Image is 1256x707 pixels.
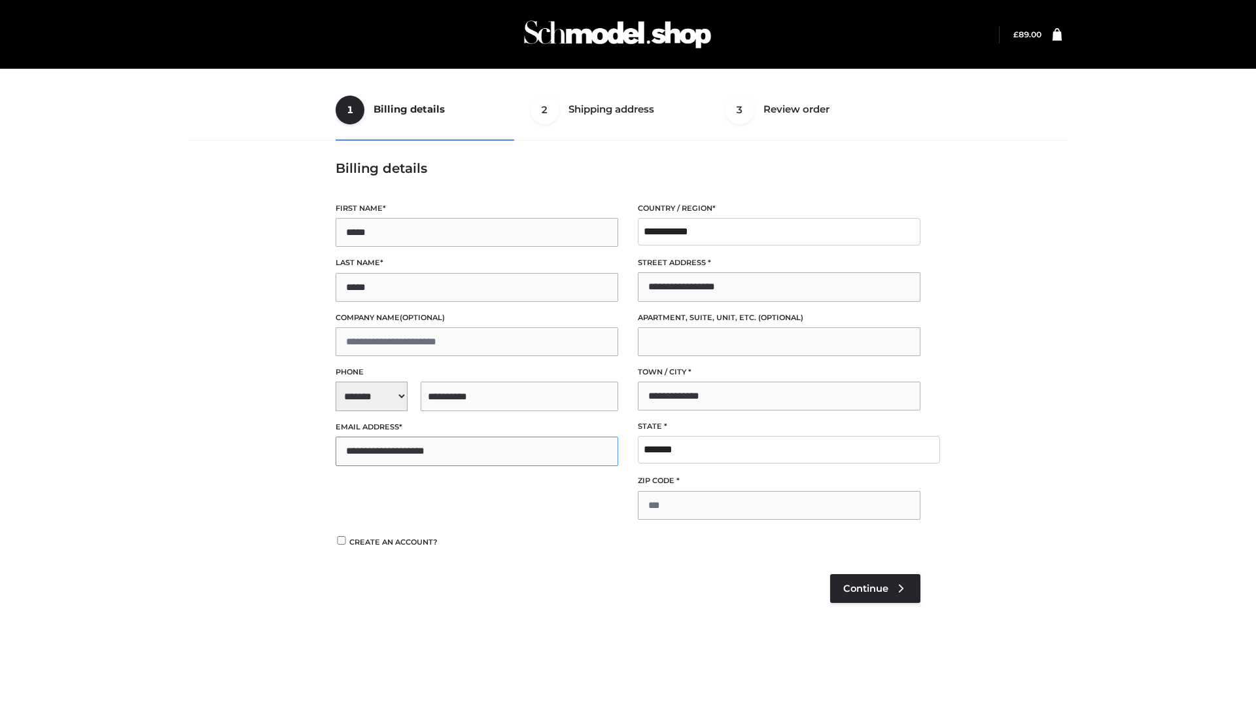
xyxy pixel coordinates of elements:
bdi: 89.00 [1013,29,1041,39]
label: Email address [336,421,618,433]
a: Continue [830,574,920,603]
span: (optional) [400,313,445,322]
label: Company name [336,312,618,324]
label: Last name [336,257,618,269]
span: Continue [843,583,888,594]
label: First name [336,202,618,215]
img: Schmodel Admin 964 [519,9,716,60]
span: £ [1013,29,1019,39]
label: Apartment, suite, unit, etc. [638,312,920,324]
label: Town / City [638,366,920,378]
span: Create an account? [349,537,438,547]
h3: Billing details [336,160,920,176]
label: Phone [336,366,618,378]
a: £89.00 [1013,29,1041,39]
span: (optional) [758,313,803,322]
label: ZIP Code [638,475,920,487]
input: Create an account? [336,536,347,545]
label: State [638,420,920,433]
label: Country / Region [638,202,920,215]
label: Street address [638,257,920,269]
